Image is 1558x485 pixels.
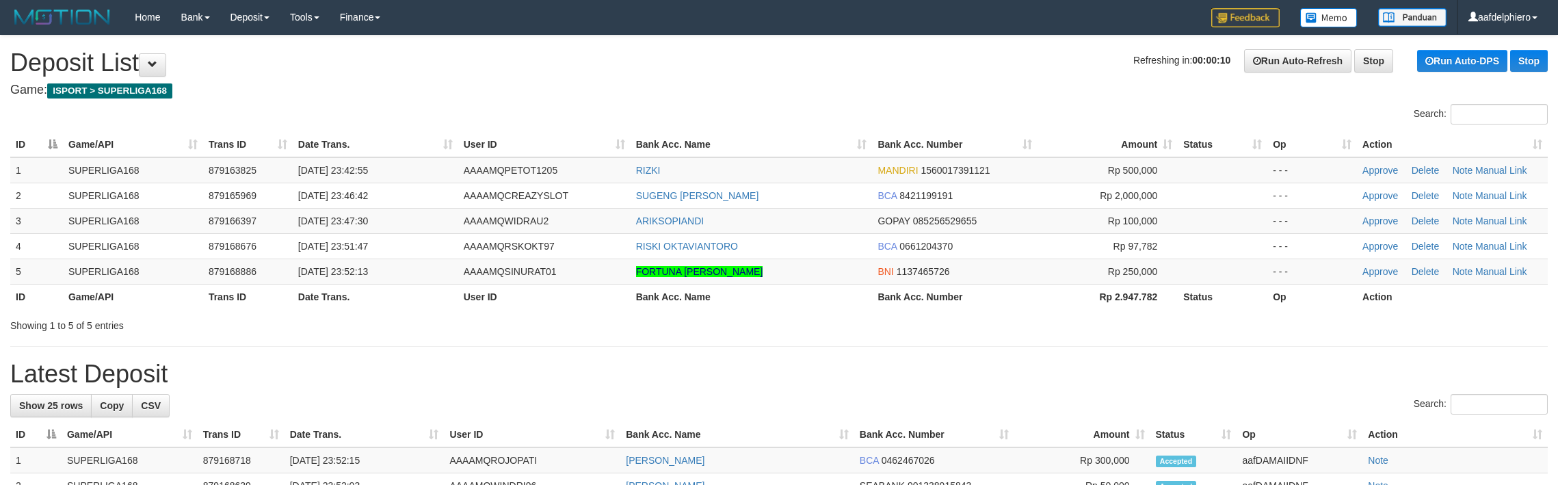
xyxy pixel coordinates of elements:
[1267,284,1357,309] th: Op
[1475,215,1527,226] a: Manual Link
[1362,165,1398,176] a: Approve
[1150,422,1237,447] th: Status: activate to sort column ascending
[1108,215,1157,226] span: Rp 100,000
[293,132,458,157] th: Date Trans.: activate to sort column ascending
[203,132,293,157] th: Trans ID: activate to sort column ascending
[1417,50,1507,72] a: Run Auto-DPS
[636,266,763,277] a: FORTUNA [PERSON_NAME]
[913,215,977,226] span: Copy 085256529655 to clipboard
[1300,8,1358,27] img: Button%20Memo.svg
[882,455,935,466] span: Copy 0462467026 to clipboard
[198,422,285,447] th: Trans ID: activate to sort column ascending
[626,455,704,466] a: [PERSON_NAME]
[298,190,368,201] span: [DATE] 23:46:42
[1453,165,1473,176] a: Note
[1362,241,1398,252] a: Approve
[877,266,893,277] span: BNI
[636,190,759,201] a: SUGENG [PERSON_NAME]
[444,422,620,447] th: User ID: activate to sort column ascending
[1412,266,1439,277] a: Delete
[10,361,1548,388] h1: Latest Deposit
[464,215,549,226] span: AAAAMQWIDRAU2
[1237,447,1362,473] td: aafDAMAIIDNF
[1237,422,1362,447] th: Op: activate to sort column ascending
[10,83,1548,97] h4: Game:
[10,422,62,447] th: ID: activate to sort column descending
[1354,49,1393,73] a: Stop
[91,394,133,417] a: Copy
[285,447,445,473] td: [DATE] 23:52:15
[1378,8,1447,27] img: panduan.png
[1412,241,1439,252] a: Delete
[1113,241,1158,252] span: Rp 97,782
[209,215,256,226] span: 879166397
[1100,190,1157,201] span: Rp 2,000,000
[10,394,92,417] a: Show 25 rows
[63,183,203,208] td: SUPERLIGA168
[1453,266,1473,277] a: Note
[464,266,557,277] span: AAAAMQSINURAT01
[1267,259,1357,284] td: - - -
[464,190,568,201] span: AAAAMQCREAZYSLOT
[298,241,368,252] span: [DATE] 23:51:47
[209,241,256,252] span: 879168676
[1475,165,1527,176] a: Manual Link
[872,132,1038,157] th: Bank Acc. Number: activate to sort column ascending
[1014,447,1150,473] td: Rp 300,000
[877,215,910,226] span: GOPAY
[1362,266,1398,277] a: Approve
[209,165,256,176] span: 879163825
[1510,50,1548,72] a: Stop
[63,208,203,233] td: SUPERLIGA168
[877,165,918,176] span: MANDIRI
[1414,394,1548,415] label: Search:
[1412,190,1439,201] a: Delete
[899,190,953,201] span: Copy 8421199191 to clipboard
[298,266,368,277] span: [DATE] 23:52:13
[464,165,557,176] span: AAAAMQPETOT1205
[293,284,458,309] th: Date Trans.
[1267,183,1357,208] td: - - -
[636,241,738,252] a: RISKI OKTAVIANTORO
[1362,422,1548,447] th: Action: activate to sort column ascending
[897,266,950,277] span: Copy 1137465726 to clipboard
[63,284,203,309] th: Game/API
[10,49,1548,77] h1: Deposit List
[298,165,368,176] span: [DATE] 23:42:55
[1038,284,1178,309] th: Rp 2.947.782
[132,394,170,417] a: CSV
[1453,215,1473,226] a: Note
[10,132,63,157] th: ID: activate to sort column descending
[1038,132,1178,157] th: Amount: activate to sort column ascending
[10,157,63,183] td: 1
[1267,157,1357,183] td: - - -
[285,422,445,447] th: Date Trans.: activate to sort column ascending
[1475,190,1527,201] a: Manual Link
[198,447,285,473] td: 879168718
[10,7,114,27] img: MOTION_logo.png
[1178,132,1267,157] th: Status: activate to sort column ascending
[1108,165,1157,176] span: Rp 500,000
[10,259,63,284] td: 5
[1267,233,1357,259] td: - - -
[1267,208,1357,233] td: - - -
[636,215,704,226] a: ARIKSOPIANDI
[1453,190,1473,201] a: Note
[1475,266,1527,277] a: Manual Link
[1414,104,1548,124] label: Search:
[63,259,203,284] td: SUPERLIGA168
[10,233,63,259] td: 4
[1211,8,1280,27] img: Feedback.jpg
[1453,241,1473,252] a: Note
[1451,394,1548,415] input: Search:
[1357,284,1548,309] th: Action
[209,190,256,201] span: 879165969
[1156,456,1197,467] span: Accepted
[899,241,953,252] span: Copy 0661204370 to clipboard
[62,447,198,473] td: SUPERLIGA168
[298,215,368,226] span: [DATE] 23:47:30
[1412,165,1439,176] a: Delete
[209,266,256,277] span: 879168886
[458,132,631,157] th: User ID: activate to sort column ascending
[464,241,555,252] span: AAAAMQRSKOKT97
